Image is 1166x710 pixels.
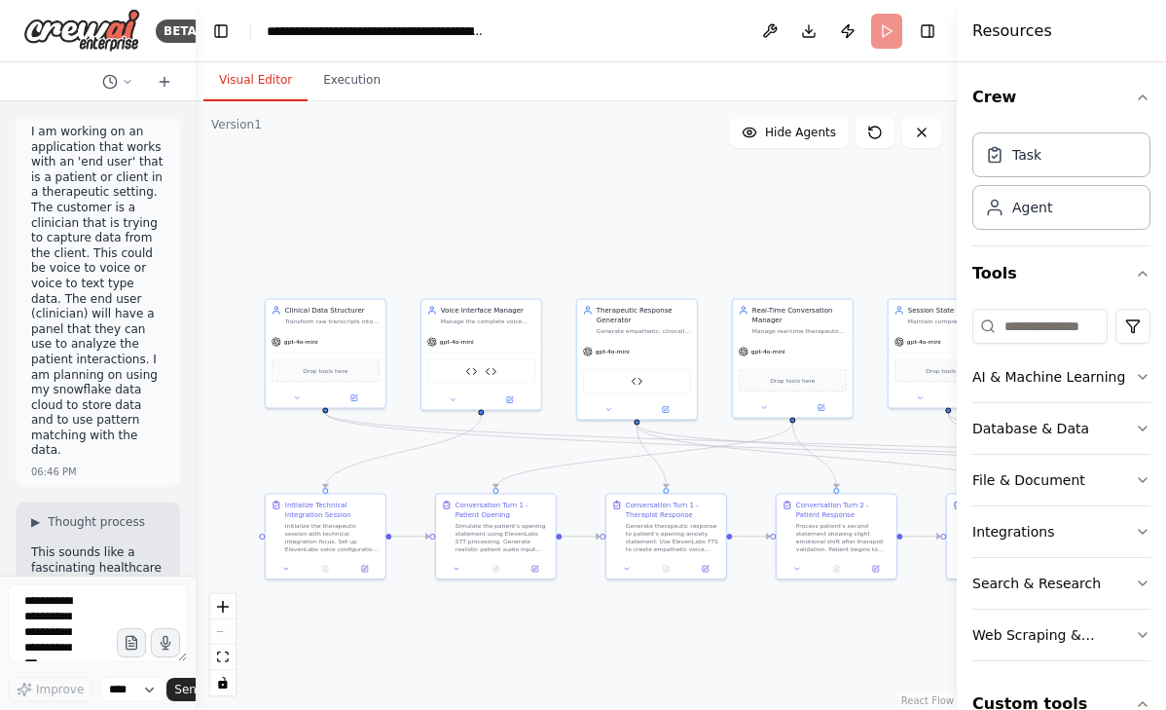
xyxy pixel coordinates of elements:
button: Visual Editor [203,60,308,101]
div: Generate therapeutic response to patient's opening anxiety statement. Use ElevenLabs TTS to creat... [626,522,720,553]
g: Edge from 5a9c66ee-a31b-48b9-84e1-b3a7bb6e9d35 to 6e989411-ac45-44ff-a325-f9f29b589d9c [320,415,486,488]
span: Improve [36,682,84,697]
span: gpt-4o-mini [284,338,318,346]
button: Switch to previous chat [94,70,141,93]
button: fit view [210,645,236,670]
img: ElevenLabs TTS Tool [631,376,642,388]
div: Version 1 [211,117,262,132]
div: Clinical Data StructurerTransform raw transcripts into structured, categorized data ready for Sno... [265,299,386,409]
div: Initialize Technical Integration Session [285,501,380,520]
div: Real-Time Conversation ManagerManage real-time therapeutic conversations by handling continuous a... [732,299,854,419]
div: Voice Interface ManagerManage the complete voice interface workflow by coordinating speech-to-tex... [420,299,542,411]
button: Database & Data [972,403,1150,454]
button: Open in side panel [638,404,693,416]
button: Integrations [972,506,1150,557]
div: Tools [972,301,1150,677]
div: BETA [156,19,204,43]
div: Manage real-time therapeutic conversations by handling continuous audio input simulation, maintai... [752,327,847,335]
div: Clinical Data Structurer [285,306,380,316]
div: Therapeutic Response Generator [597,306,691,325]
span: gpt-4o-mini [440,338,474,346]
div: Web Scraping & Browsing [972,625,1135,645]
div: Maintain comprehensive session state including conversation history, patient emotional trajectory... [908,318,1002,325]
span: Send [174,682,203,697]
div: Conversation Turn 2 - Patient Response [796,501,891,520]
button: ▶Thought process [31,514,145,530]
button: Hide right sidebar [914,18,941,45]
div: Conversation Turn 1 - Therapist Response [626,501,720,520]
button: No output available [816,563,856,575]
button: Send [166,678,227,701]
button: Start a new chat [149,70,180,93]
button: Click to speak your automation idea [151,628,180,657]
div: File & Document [972,470,1085,490]
div: Task [1012,145,1041,165]
button: No output available [475,563,516,575]
div: Conversation Turn 1 - Patient OpeningSimulate the patient's opening statement using ElevenLabs ST... [435,494,557,580]
a: React Flow attribution [901,695,954,706]
p: This sounds like a fascinating healthcare automation project! You're building a system to capture... [31,545,164,697]
span: Thought process [48,514,145,530]
h4: Resources [972,19,1052,43]
span: ▶ [31,514,40,530]
div: Simulate the patient's opening statement using ElevenLabs STT processing. Generate realistic pati... [455,522,550,553]
div: Session State Manager [908,306,1002,316]
span: Hide Agents [765,125,836,140]
div: Manage the complete voice interface workflow by coordinating speech-to-text transcription, voice ... [441,318,535,325]
button: Open in side panel [859,563,893,575]
button: No output available [645,563,686,575]
img: Logo [23,9,140,53]
span: gpt-4o-mini [907,338,941,346]
div: Search & Research [972,574,1101,593]
g: Edge from b9a01562-eadf-4d64-a161-214adfaae98b to e5d03e72-74af-4d7e-812c-7da7d9b55342 [732,532,770,542]
div: Crew [972,125,1150,245]
button: Open in side panel [482,394,536,406]
div: Conversation Turn 1 - Patient Opening [455,501,550,520]
button: Tools [972,246,1150,301]
button: toggle interactivity [210,670,236,695]
button: Search & Research [972,558,1150,609]
div: Initialize Technical Integration SessionInitialize the therapeutic session with technical integra... [265,494,386,580]
button: Open in side panel [689,563,722,575]
div: Transform raw transcripts into structured, categorized data ready for Snowflake storage, extracti... [285,318,380,325]
div: 06:46 PM [31,465,77,479]
div: Agent [1012,198,1052,217]
img: ElevenLabs Voice Manager [485,366,496,378]
button: zoom in [210,594,236,619]
img: ElevenLabs Speech to Text Tool [465,366,477,378]
div: Conversation Turn 1 - Therapist ResponseGenerate therapeutic response to patient's opening anxiet... [605,494,727,580]
div: Initialize the therapeutic session with technical integration focus. Set up ElevenLabs voice conf... [285,522,380,553]
span: Drop tools here [303,366,347,376]
div: Database & Data [972,419,1089,438]
p: I am working on an application that works with an 'end user' that is a patient or client in a the... [31,125,164,459]
div: Conversation Turn 2 - Patient ResponseProcess patient's second statement showing slight emotional... [776,494,897,580]
div: AI & Machine Learning [972,367,1125,387]
button: Open in side panel [519,563,552,575]
span: gpt-4o-mini [751,348,785,355]
button: Crew [972,70,1150,125]
button: AI & Machine Learning [972,352,1150,402]
div: Generate empathetic, clinically appropriate therapeutic responses and intervention suggestions ba... [597,327,691,335]
div: Voice Interface Manager [441,306,535,316]
button: Open in side panel [793,402,849,414]
button: Open in side panel [348,563,382,575]
g: Edge from 194c3c94-119e-479a-b383-1ccae74c22e5 to b9a01562-eadf-4d64-a161-214adfaae98b [632,425,671,488]
div: Integrations [972,522,1054,542]
g: Edge from af649db5-179e-4bd3-b150-09c8cd85e020 to b9a01562-eadf-4d64-a161-214adfaae98b [562,532,600,542]
div: Therapeutic Response GeneratorGenerate empathetic, clinically appropriate therapeutic responses a... [576,299,698,421]
g: Edge from 194c3c94-119e-479a-b383-1ccae74c22e5 to c10449cc-ec4a-4eb0-a83e-b709bb59e9c4 [632,425,1011,488]
g: Edge from e5d03e72-74af-4d7e-812c-7da7d9b55342 to c10449cc-ec4a-4eb0-a83e-b709bb59e9c4 [902,532,940,542]
g: Edge from 7fa0b737-d836-4dde-8379-25fb19a8bd95 to af649db5-179e-4bd3-b150-09c8cd85e020 [491,423,797,488]
div: Real-Time Conversation Manager [752,306,847,325]
button: Upload files [117,628,146,657]
span: Drop tools here [770,376,815,386]
nav: breadcrumb [267,21,486,41]
button: No output available [305,563,346,575]
button: Improve [8,677,92,702]
div: Session State ManagerMaintain comprehensive session state including conversation history, patient... [888,299,1009,409]
button: Web Scraping & Browsing [972,610,1150,660]
span: gpt-4o-mini [596,348,630,355]
button: Execution [308,60,396,101]
button: Hide Agents [730,117,848,148]
div: Process patient's second statement showing slight emotional shift after therapist validation. Pat... [796,522,891,553]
